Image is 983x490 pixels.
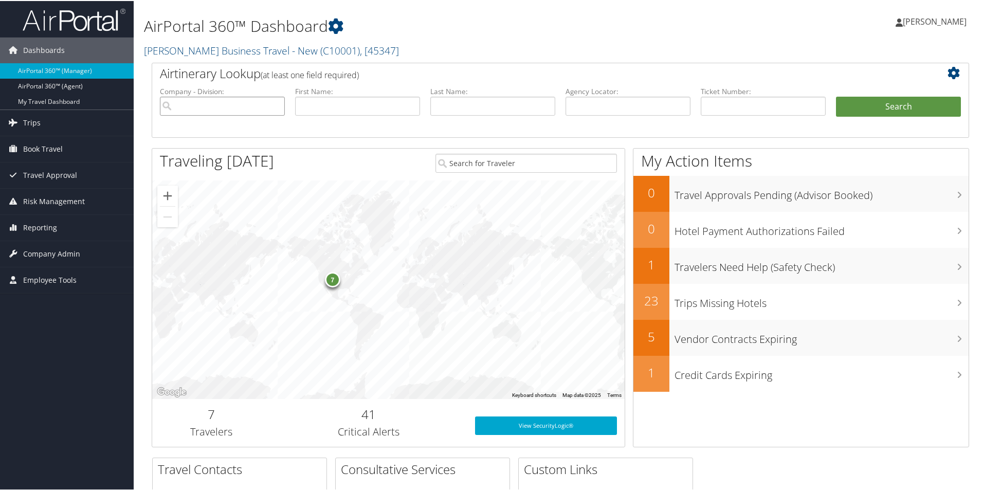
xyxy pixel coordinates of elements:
label: Company - Division: [160,85,285,96]
span: [PERSON_NAME] [903,15,967,26]
h2: Travel Contacts [158,460,326,477]
h1: Traveling [DATE] [160,149,274,171]
span: Risk Management [23,188,85,213]
a: [PERSON_NAME] [896,5,977,36]
a: 23Trips Missing Hotels [633,283,969,319]
h2: Consultative Services [341,460,509,477]
h2: 0 [633,219,669,237]
span: Reporting [23,214,57,240]
a: 0Hotel Payment Authorizations Failed [633,211,969,247]
input: Search for Traveler [435,153,617,172]
h2: 5 [633,327,669,344]
h2: 1 [633,363,669,380]
a: Open this area in Google Maps (opens a new window) [155,385,189,398]
div: 7 [324,271,340,286]
h2: 41 [278,405,460,422]
span: Dashboards [23,37,65,62]
h3: Critical Alerts [278,424,460,438]
h3: Travel Approvals Pending (Advisor Booked) [675,182,969,202]
img: Google [155,385,189,398]
span: Company Admin [23,240,80,266]
a: 0Travel Approvals Pending (Advisor Booked) [633,175,969,211]
a: [PERSON_NAME] Business Travel - New [144,43,399,57]
label: Last Name: [430,85,555,96]
h1: My Action Items [633,149,969,171]
h2: 1 [633,255,669,273]
h3: Vendor Contracts Expiring [675,326,969,346]
h2: 23 [633,291,669,308]
a: View SecurityLogic® [475,415,617,434]
span: Book Travel [23,135,63,161]
span: Employee Tools [23,266,77,292]
h2: 0 [633,183,669,201]
h2: Airtinerary Lookup [160,64,893,81]
a: 1Travelers Need Help (Safety Check) [633,247,969,283]
span: Map data ©2025 [562,391,601,397]
h3: Travelers [160,424,263,438]
button: Zoom in [157,185,178,205]
h3: Credit Cards Expiring [675,362,969,382]
h3: Hotel Payment Authorizations Failed [675,218,969,238]
span: , [ 45347 ] [360,43,399,57]
label: Agency Locator: [566,85,690,96]
button: Zoom out [157,206,178,226]
h3: Travelers Need Help (Safety Check) [675,254,969,274]
img: airportal-logo.png [23,7,125,31]
span: (at least one field required) [261,68,359,80]
button: Keyboard shortcuts [512,391,556,398]
h2: 7 [160,405,263,422]
label: First Name: [295,85,420,96]
button: Search [836,96,961,116]
a: 1Credit Cards Expiring [633,355,969,391]
label: Ticket Number: [701,85,826,96]
a: Terms (opens in new tab) [607,391,622,397]
h2: Custom Links [524,460,693,477]
span: Trips [23,109,41,135]
h1: AirPortal 360™ Dashboard [144,14,699,36]
a: 5Vendor Contracts Expiring [633,319,969,355]
span: ( C10001 ) [320,43,360,57]
span: Travel Approval [23,161,77,187]
h3: Trips Missing Hotels [675,290,969,310]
